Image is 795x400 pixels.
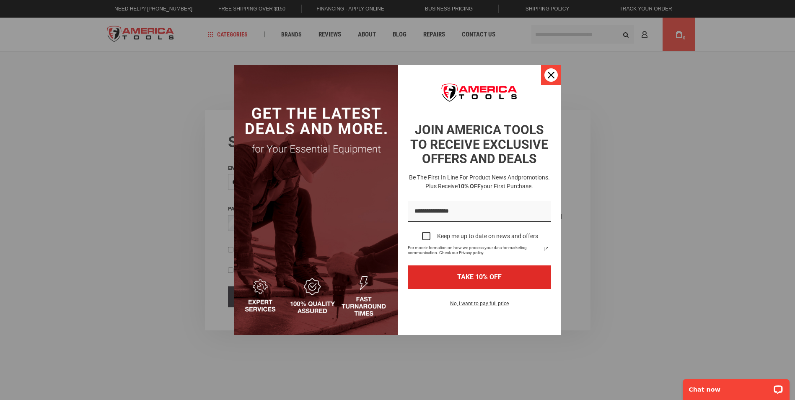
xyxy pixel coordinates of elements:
[408,265,551,288] button: TAKE 10% OFF
[408,201,551,222] input: Email field
[406,173,553,191] h3: Be the first in line for product news and
[458,183,481,190] strong: 10% OFF
[541,244,551,254] a: Read our Privacy Policy
[443,299,515,313] button: No, I want to pay full price
[410,122,548,166] strong: JOIN AMERICA TOOLS TO RECEIVE EXCLUSIVE OFFERS AND DEALS
[541,244,551,254] svg: link icon
[548,72,554,78] svg: close icon
[437,233,538,240] div: Keep me up to date on news and offers
[541,65,561,85] button: Close
[677,374,795,400] iframe: LiveChat chat widget
[408,245,541,255] span: For more information on how we process your data for marketing communication. Check our Privacy p...
[425,174,550,190] span: promotions. Plus receive your first purchase.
